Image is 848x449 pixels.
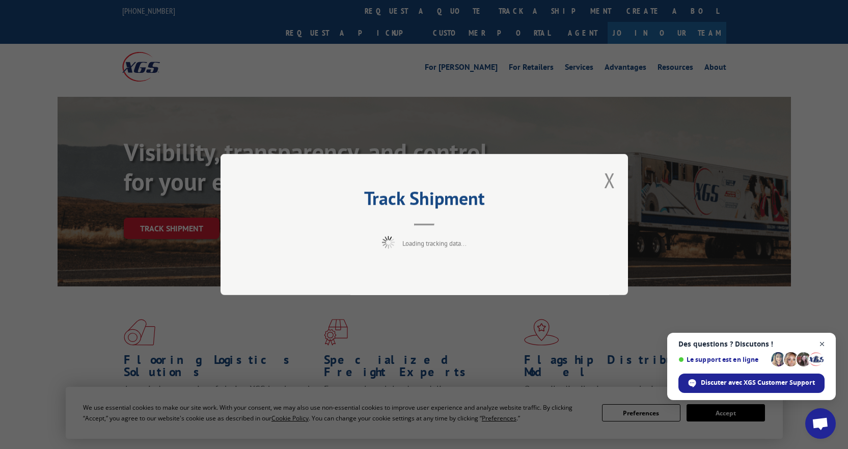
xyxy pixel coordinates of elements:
span: Le support est en ligne [678,356,768,363]
span: Discuter avec XGS Customer Support [701,378,815,387]
div: Discuter avec XGS Customer Support [678,374,825,393]
button: Close modal [604,167,615,194]
span: Des questions ? Discutons ! [678,340,825,348]
span: Fermer le chat [816,338,829,351]
img: xgs-loading [382,236,395,249]
h2: Track Shipment [271,191,577,210]
div: Ouvrir le chat [805,408,836,439]
span: Loading tracking data... [402,239,467,248]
